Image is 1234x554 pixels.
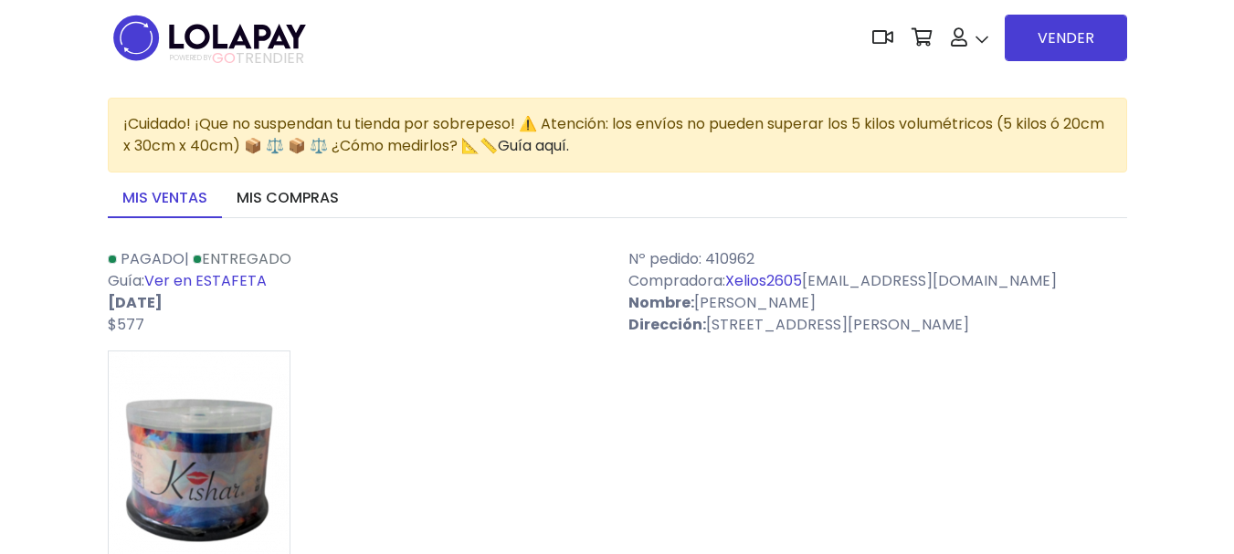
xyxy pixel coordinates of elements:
[108,9,311,67] img: logo
[193,248,291,269] a: Entregado
[108,292,606,314] p: [DATE]
[170,50,304,67] span: TRENDIER
[628,270,1127,292] p: Compradora: [EMAIL_ADDRESS][DOMAIN_NAME]
[628,314,706,335] strong: Dirección:
[725,270,802,291] a: Xelios2605
[170,53,212,63] span: POWERED BY
[628,292,1127,314] p: [PERSON_NAME]
[628,314,1127,336] p: [STREET_ADDRESS][PERSON_NAME]
[628,292,694,313] strong: Nombre:
[212,47,236,68] span: GO
[144,270,267,291] a: Ver en ESTAFETA
[222,180,353,218] a: Mis compras
[108,180,222,218] a: Mis ventas
[97,248,617,336] div: | Guía:
[628,248,1127,270] p: Nº pedido: 410962
[108,314,144,335] span: $577
[498,135,569,156] a: Guía aquí.
[121,248,185,269] span: Pagado
[1005,15,1127,61] a: VENDER
[123,113,1104,156] span: ¡Cuidado! ¡Que no suspendan tu tienda por sobrepeso! ⚠️ Atención: los envíos no pueden superar lo...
